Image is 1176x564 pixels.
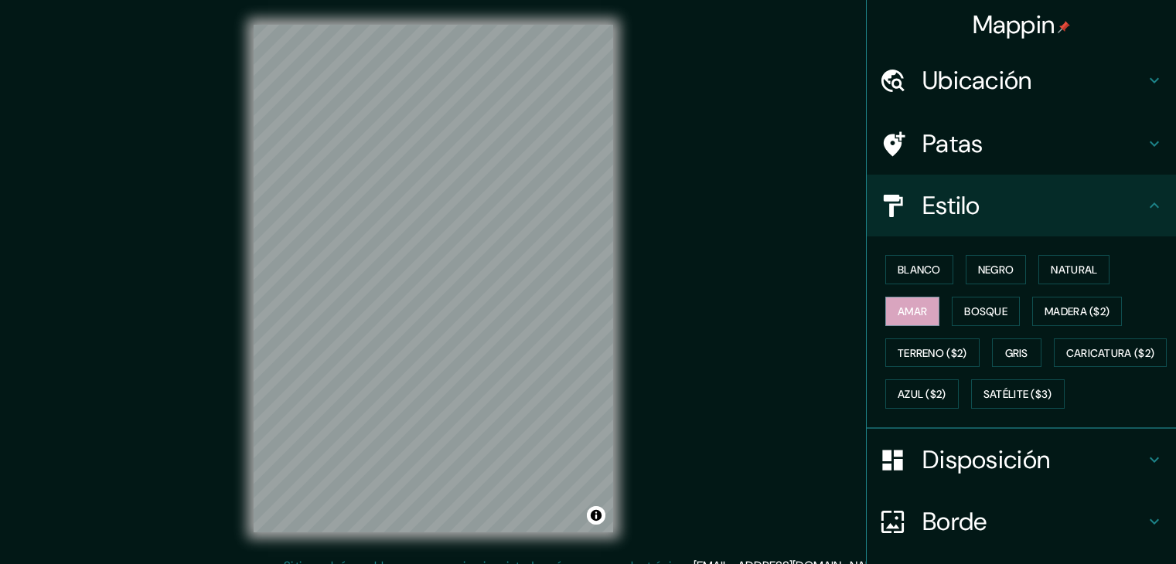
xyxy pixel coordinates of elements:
[587,506,605,525] button: Activar o desactivar atribución
[898,304,927,318] font: Amar
[922,443,1050,476] font: Disposición
[1066,346,1155,360] font: Caricatura ($2)
[1038,255,1110,284] button: Natural
[966,255,1027,284] button: Negro
[885,255,953,284] button: Blanco
[898,388,946,402] font: Azul ($2)
[867,175,1176,236] div: Estilo
[973,8,1055,41] font: Mappin
[1058,21,1070,33] img: pin-icon.png
[867,429,1176,491] div: Disposición
[952,297,1020,326] button: Bosque
[1051,263,1097,277] font: Natural
[885,297,939,326] button: Amar
[922,127,983,160] font: Patas
[983,388,1052,402] font: Satélite ($3)
[1032,297,1122,326] button: Madera ($2)
[1005,346,1028,360] font: Gris
[867,49,1176,111] div: Ubicación
[992,338,1041,368] button: Gris
[1054,338,1167,368] button: Caricatura ($2)
[922,505,987,538] font: Borde
[898,346,967,360] font: Terreno ($2)
[885,338,980,368] button: Terreno ($2)
[867,113,1176,175] div: Patas
[867,491,1176,552] div: Borde
[898,263,941,277] font: Blanco
[922,64,1032,97] font: Ubicación
[885,379,959,409] button: Azul ($2)
[254,25,613,532] canvas: Mapa
[971,379,1065,409] button: Satélite ($3)
[964,304,1007,318] font: Bosque
[978,263,1014,277] font: Negro
[1045,304,1110,318] font: Madera ($2)
[1038,504,1159,547] iframe: Lanzador de widgets de ayuda
[922,189,980,222] font: Estilo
